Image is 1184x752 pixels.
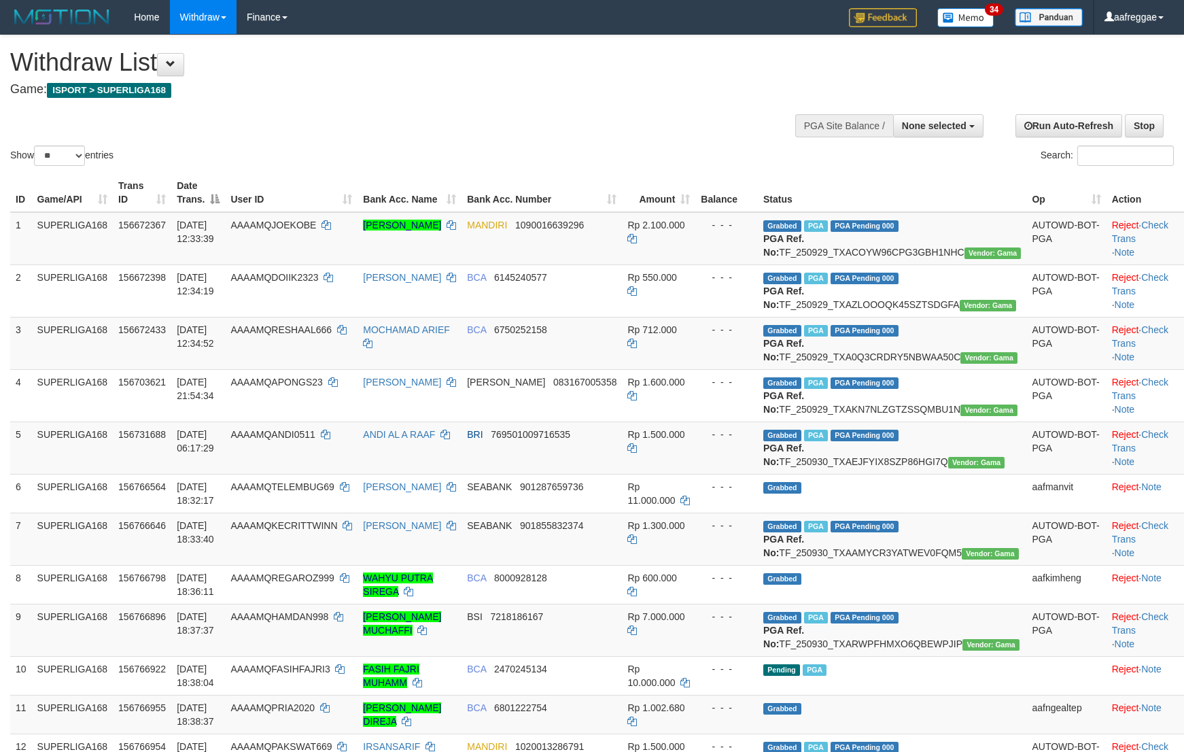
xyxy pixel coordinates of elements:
[32,317,114,369] td: SUPERLIGA168
[1112,664,1139,674] a: Reject
[177,664,214,688] span: [DATE] 18:38:04
[118,572,166,583] span: 156766798
[230,220,316,230] span: AAAAMQJOEKOBE
[118,520,166,531] span: 156766646
[177,220,214,244] span: [DATE] 12:33:39
[627,481,675,506] span: Rp 11.000.000
[763,377,801,389] span: Grabbed
[804,273,828,284] span: Marked by aafsoycanthlai
[230,572,334,583] span: AAAAMQREGAROZ999
[1015,8,1083,27] img: panduan.png
[363,702,441,727] a: [PERSON_NAME] DIREJA
[902,120,967,131] span: None selected
[230,377,322,388] span: AAAAMQAPONGS23
[627,702,684,713] span: Rp 1.002.680
[520,481,583,492] span: Copy 901287659736 to clipboard
[1112,272,1139,283] a: Reject
[960,300,1017,311] span: Vendor URL: https://trx31.1velocity.biz
[1112,324,1168,349] a: Check Trans
[1112,520,1168,545] a: Check Trans
[701,519,752,532] div: - - -
[467,481,512,492] span: SEABANK
[1077,146,1174,166] input: Search:
[10,317,32,369] td: 3
[622,173,695,212] th: Amount: activate to sort column ascending
[34,146,85,166] select: Showentries
[32,264,114,317] td: SUPERLIGA168
[1026,565,1106,604] td: aafkimheng
[758,173,1026,212] th: Status
[985,3,1003,16] span: 34
[763,703,801,715] span: Grabbed
[177,572,214,597] span: [DATE] 18:36:11
[1112,429,1168,454] a: Check Trans
[10,695,32,734] td: 11
[831,273,899,284] span: PGA Pending
[831,325,899,337] span: PGA Pending
[701,662,752,676] div: - - -
[627,429,684,440] span: Rp 1.500.000
[467,377,545,388] span: [PERSON_NAME]
[1112,220,1168,244] a: Check Trans
[32,422,114,474] td: SUPERLIGA168
[467,611,483,622] span: BSI
[831,377,899,389] span: PGA Pending
[763,573,801,585] span: Grabbed
[763,286,804,310] b: PGA Ref. No:
[627,664,675,688] span: Rp 10.000.000
[1026,212,1106,265] td: AUTOWD-BOT-PGA
[763,612,801,623] span: Grabbed
[763,664,800,676] span: Pending
[763,443,804,467] b: PGA Ref. No:
[230,702,315,713] span: AAAAMQPRIA2020
[520,520,583,531] span: Copy 901855832374 to clipboard
[32,369,114,422] td: SUPERLIGA168
[804,220,828,232] span: Marked by aafsengchandara
[763,430,801,441] span: Grabbed
[948,457,1005,468] span: Vendor URL: https://trx31.1velocity.biz
[10,369,32,422] td: 4
[118,272,166,283] span: 156672398
[1112,324,1139,335] a: Reject
[964,247,1022,259] span: Vendor URL: https://trx31.1velocity.biz
[10,565,32,604] td: 8
[804,377,828,389] span: Marked by aafchhiseyha
[960,405,1017,416] span: Vendor URL: https://trx31.1velocity.biz
[763,482,801,494] span: Grabbed
[171,173,225,212] th: Date Trans.: activate to sort column descending
[467,572,486,583] span: BCA
[1026,422,1106,474] td: AUTOWD-BOT-PGA
[10,474,32,513] td: 6
[515,220,584,230] span: Copy 1090016639296 to clipboard
[1115,404,1135,415] a: Note
[962,548,1019,560] span: Vendor URL: https://trx31.1velocity.biz
[758,604,1026,656] td: TF_250930_TXARWPFHMXO6QBEWPJIP
[177,520,214,545] span: [DATE] 18:33:40
[1112,377,1139,388] a: Reject
[758,264,1026,317] td: TF_250929_TXAZLOOOQK45SZTSDGFA
[363,429,435,440] a: ANDI AL A RAAF
[701,480,752,494] div: - - -
[32,695,114,734] td: SUPERLIGA168
[758,513,1026,565] td: TF_250930_TXAAMYCR3YATWEV0FQM5
[363,741,420,752] a: IRSANSARIF
[363,481,441,492] a: [PERSON_NAME]
[1115,299,1135,310] a: Note
[1112,272,1168,296] a: Check Trans
[32,212,114,265] td: SUPERLIGA168
[1141,481,1162,492] a: Note
[1112,520,1139,531] a: Reject
[758,317,1026,369] td: TF_250929_TXA0Q3CRDRY5NBWAA50C
[47,83,171,98] span: ISPORT > SUPERLIGA168
[177,272,214,296] span: [DATE] 12:34:19
[10,7,114,27] img: MOTION_logo.png
[763,233,804,258] b: PGA Ref. No:
[701,375,752,389] div: - - -
[1112,611,1168,636] a: Check Trans
[177,481,214,506] span: [DATE] 18:32:17
[10,264,32,317] td: 2
[804,612,828,623] span: Marked by aafsengchandara
[358,173,462,212] th: Bank Acc. Name: activate to sort column ascending
[831,430,899,441] span: PGA Pending
[10,604,32,656] td: 9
